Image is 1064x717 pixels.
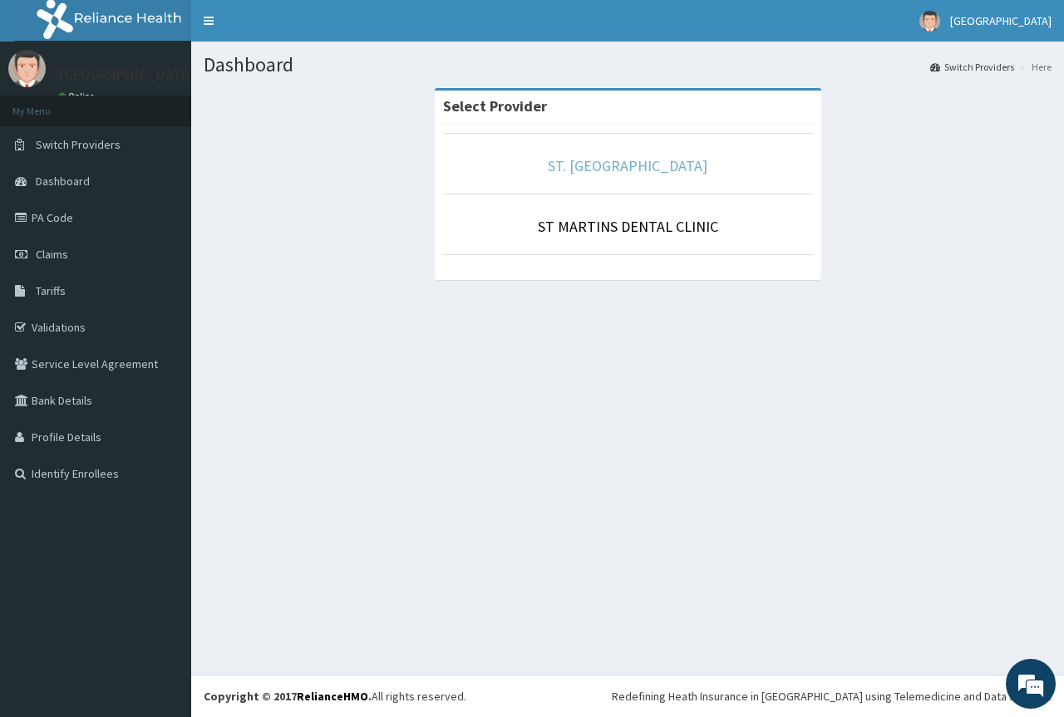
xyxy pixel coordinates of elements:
[612,688,1052,705] div: Redefining Heath Insurance in [GEOGRAPHIC_DATA] using Telemedicine and Data Science!
[8,454,317,512] textarea: Type your message and hit 'Enter'
[96,209,229,377] span: We're online!
[204,689,372,704] strong: Copyright © 2017 .
[8,50,46,87] img: User Image
[191,675,1064,717] footer: All rights reserved.
[273,8,313,48] div: Minimize live chat window
[58,91,98,102] a: Online
[297,689,368,704] a: RelianceHMO
[930,60,1014,74] a: Switch Providers
[36,174,90,189] span: Dashboard
[548,156,707,175] a: ST. [GEOGRAPHIC_DATA]
[36,283,66,298] span: Tariffs
[443,96,547,115] strong: Select Provider
[31,83,67,125] img: d_794563401_company_1708531726252_794563401
[86,93,279,115] div: Chat with us now
[950,13,1052,28] span: [GEOGRAPHIC_DATA]
[538,217,718,236] a: ST MARTINS DENTAL CLINIC
[919,11,940,32] img: User Image
[36,247,68,262] span: Claims
[1016,60,1052,74] li: Here
[36,137,121,152] span: Switch Providers
[58,67,195,82] p: [GEOGRAPHIC_DATA]
[204,54,1052,76] h1: Dashboard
